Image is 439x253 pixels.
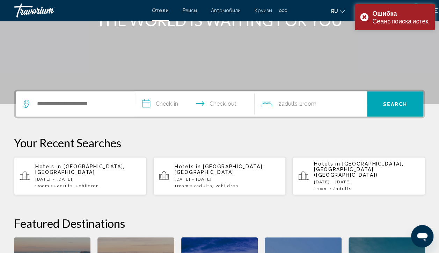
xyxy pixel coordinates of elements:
[175,164,264,175] span: [GEOGRAPHIC_DATA], [GEOGRAPHIC_DATA]
[314,161,403,178] span: [GEOGRAPHIC_DATA], [GEOGRAPHIC_DATA] ([GEOGRAPHIC_DATA])
[279,5,287,16] button: Дополнительные элементы навигации
[314,161,340,167] span: Hotels in
[336,186,351,191] span: Adults
[255,91,367,117] button: Travelers: 2 adults, 0 children
[14,136,425,150] p: Your Recent Searches
[383,101,408,107] span: Search
[175,183,189,188] span: 1
[14,157,146,195] button: Hotels in [GEOGRAPHIC_DATA], [GEOGRAPHIC_DATA][DATE] - [DATE]1Room2Adults, 2Children
[54,183,73,188] span: 2
[314,180,419,184] p: [DATE] - [DATE]
[314,186,328,191] span: 1
[331,8,338,14] font: ru
[152,8,169,13] a: Отели
[73,183,99,188] span: , 2
[57,183,73,188] span: Adults
[16,91,423,117] div: Search widget
[333,186,351,191] span: 2
[298,99,316,109] span: , 1
[197,183,212,188] span: Adults
[411,225,433,247] iframe: Кнопка запуска окна обмена сообщениями
[14,3,145,17] a: Травориум
[302,100,316,107] span: Room
[211,8,241,13] a: Автомобили
[278,99,298,109] span: 2
[135,91,255,117] button: Check in and out dates
[183,8,197,13] a: Рейсы
[218,183,238,188] span: Children
[372,9,430,17] div: Ошибка
[281,100,298,107] span: Adults
[79,183,99,188] span: Children
[372,9,397,17] font: Ошибка
[193,183,212,188] span: 2
[175,177,280,182] p: [DATE] - [DATE]
[35,177,141,182] p: [DATE] - [DATE]
[35,183,49,188] span: 1
[153,157,286,195] button: Hotels in [GEOGRAPHIC_DATA], [GEOGRAPHIC_DATA][DATE] - [DATE]1Room2Adults, 2Children
[293,157,425,195] button: Hotels in [GEOGRAPHIC_DATA], [GEOGRAPHIC_DATA] ([GEOGRAPHIC_DATA])[DATE] - [DATE]1Room2Adults
[177,183,189,188] span: Room
[14,216,425,230] h2: Featured Destinations
[35,164,125,175] span: [GEOGRAPHIC_DATA], [GEOGRAPHIC_DATA]
[212,183,239,188] span: , 2
[35,164,61,169] span: Hotels in
[331,6,345,16] button: Изменить язык
[316,186,328,191] span: Room
[175,164,201,169] span: Hotels in
[255,8,272,13] a: Круизы
[367,91,423,117] button: Search
[407,3,425,18] button: Меню пользователя
[38,183,50,188] span: Room
[372,17,430,25] font: Сеанс поиска истек.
